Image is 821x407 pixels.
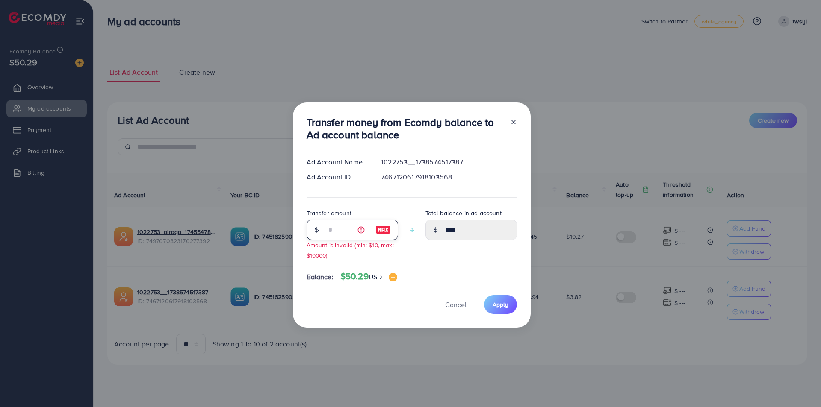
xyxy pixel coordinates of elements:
[300,172,375,182] div: Ad Account ID
[375,225,391,235] img: image
[374,157,523,167] div: 1022753__1738574517387
[425,209,502,217] label: Total balance in ad account
[484,295,517,313] button: Apply
[374,172,523,182] div: 7467120617918103568
[307,272,334,282] span: Balance:
[300,157,375,167] div: Ad Account Name
[785,369,815,401] iframe: Chat
[389,273,397,281] img: image
[307,116,503,141] h3: Transfer money from Ecomdy balance to Ad account balance
[493,300,508,309] span: Apply
[445,300,467,309] span: Cancel
[307,241,394,259] small: Amount is invalid (min: $10, max: $10000)
[434,295,477,313] button: Cancel
[307,209,351,217] label: Transfer amount
[369,272,382,281] span: USD
[340,271,397,282] h4: $50.29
